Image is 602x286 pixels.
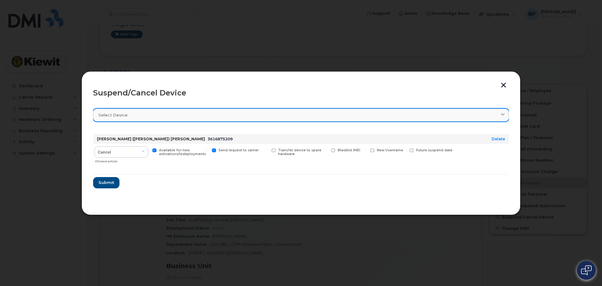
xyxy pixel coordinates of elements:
div: Suspend/Cancel Device [93,89,509,97]
button: Submit [93,177,119,188]
strong: [PERSON_NAME] ([PERSON_NAME]) [PERSON_NAME] [97,137,205,141]
input: Send request to carrier [204,148,208,152]
img: Open chat [581,265,592,275]
input: Blacklist IMEI [324,148,327,152]
span: Available for new activations/redeployments [159,148,206,156]
span: 3616875209 [208,137,233,141]
input: Transfer device to spare hardware [264,148,267,152]
span: Future suspend date [416,148,452,152]
span: Send request to carrier [219,148,259,152]
span: Blacklist IMEI [338,148,360,152]
span: Transfer device to spare hardware [278,148,321,156]
a: Select device [93,109,509,121]
span: Select device [98,112,128,118]
a: Delete [492,137,505,141]
span: New Username [377,148,403,152]
input: Future suspend date [402,148,405,152]
input: Available for new activations/redeployments [145,148,148,152]
input: New Username [363,148,366,152]
span: Submit [98,180,114,186]
div: Choose action [95,156,148,164]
